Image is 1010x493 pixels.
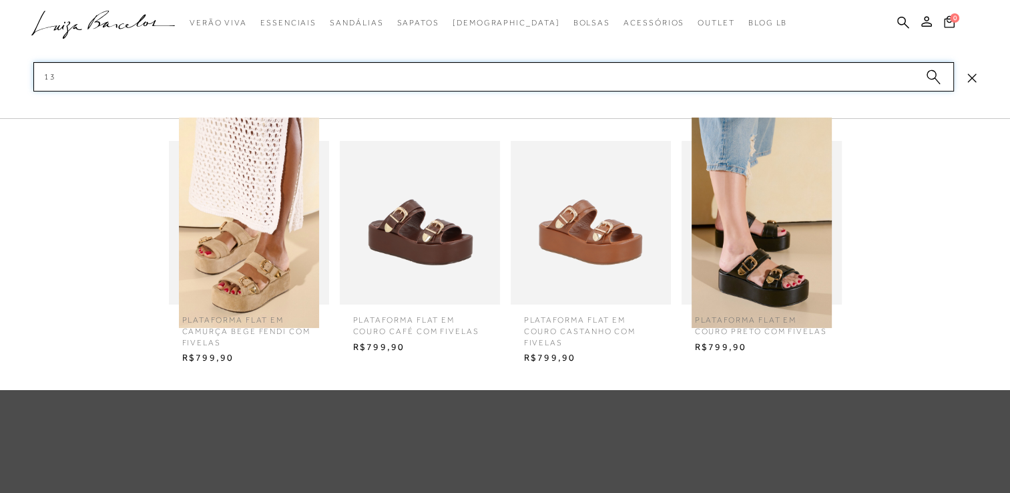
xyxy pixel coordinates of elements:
a: PLATAFORMA FLAT EM CAMURÇA BEGE FENDI COM FIVELAS PLATAFORMA FLAT EM CAMURÇA BEGE FENDI COM FIVEL... [166,141,332,368]
a: categoryNavScreenReaderText [573,11,610,35]
img: PLATAFORMA FLAT EM COURO CASTANHO COM FIVELAS [511,118,671,328]
img: PLATAFORMA FLAT EM COURO CAFÉ COM FIVELAS [340,118,500,328]
span: Outlet [698,18,735,27]
a: categoryNavScreenReaderText [623,11,684,35]
a: PLATAFORMA FLAT EM COURO CASTANHO COM FIVELAS PLATAFORMA FLAT EM COURO CASTANHO COM FIVELAS R$799,90 [507,141,674,368]
span: Essenciais [260,18,316,27]
a: categoryNavScreenReaderText [330,11,383,35]
span: R$799,90 [514,348,668,368]
span: R$799,90 [343,337,497,357]
a: categoryNavScreenReaderText [260,11,316,35]
img: PLATAFORMA FLAT EM COURO PRETO COM FIVELAS [682,118,842,328]
span: PLATAFORMA FLAT EM CAMURÇA BEGE FENDI COM FIVELAS [172,305,326,348]
span: PLATAFORMA FLAT EM COURO PRETO COM FIVELAS [685,305,838,337]
a: categoryNavScreenReaderText [397,11,439,35]
button: 0 [940,15,959,33]
a: BLOG LB [748,11,787,35]
a: PLATAFORMA FLAT EM COURO PRETO COM FIVELAS PLATAFORMA FLAT EM COURO PRETO COM FIVELAS R$799,90 [678,141,845,357]
a: PLATAFORMA FLAT EM COURO CAFÉ COM FIVELAS PLATAFORMA FLAT EM COURO CAFÉ COM FIVELAS R$799,90 [336,141,503,357]
span: BLOG LB [748,18,787,27]
a: categoryNavScreenReaderText [190,11,247,35]
span: R$799,90 [685,337,838,357]
span: Acessórios [623,18,684,27]
span: Sandálias [330,18,383,27]
img: PLATAFORMA FLAT EM CAMURÇA BEGE FENDI COM FIVELAS [169,118,329,328]
span: [DEMOGRAPHIC_DATA] [453,18,560,27]
span: PLATAFORMA FLAT EM COURO CASTANHO COM FIVELAS [514,305,668,348]
input: Buscar. [33,62,954,92]
span: Sapatos [397,18,439,27]
span: Verão Viva [190,18,247,27]
a: noSubCategoriesText [453,11,560,35]
span: 0 [950,13,959,23]
a: categoryNavScreenReaderText [698,11,735,35]
span: Bolsas [573,18,610,27]
span: R$799,90 [172,348,326,368]
span: PLATAFORMA FLAT EM COURO CAFÉ COM FIVELAS [343,305,497,337]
